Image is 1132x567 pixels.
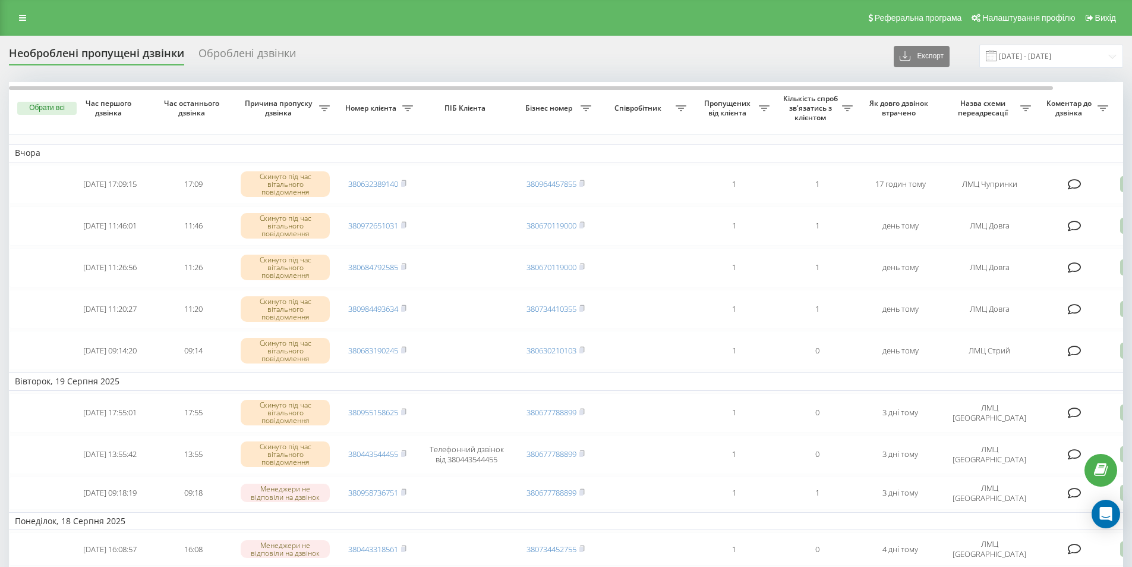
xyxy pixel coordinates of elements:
[241,400,330,426] div: Скинуто під час вітального повідомлення
[161,99,225,117] span: Час останнього дзвінка
[241,338,330,364] div: Скинуто під час вітального повідомлення
[1092,500,1120,528] div: Open Intercom Messenger
[17,102,77,115] button: Обрати всі
[241,540,330,558] div: Менеджери не відповіли на дзвінок
[859,248,942,287] td: день тому
[348,407,398,418] a: 380955158625
[152,532,235,566] td: 16:08
[603,104,676,113] span: Співробітник
[68,206,152,246] td: [DATE] 11:46:01
[942,393,1037,433] td: ЛМЦ [GEOGRAPHIC_DATA]
[68,393,152,433] td: [DATE] 17:55:01
[198,47,296,65] div: Оброблені дзвінки
[241,441,330,468] div: Скинуто під час вітального повідомлення
[241,296,330,322] div: Скинуто під час вітального повідомлення
[692,435,775,474] td: 1
[526,407,576,418] a: 380677788899
[692,477,775,510] td: 1
[775,248,859,287] td: 1
[68,290,152,329] td: [DATE] 11:20:27
[526,178,576,189] a: 380964457855
[152,290,235,329] td: 11:20
[78,99,142,117] span: Час першого дзвінка
[152,331,235,370] td: 09:14
[894,46,950,67] button: Експорт
[859,206,942,246] td: день тому
[775,165,859,204] td: 1
[698,99,759,117] span: Пропущених від клієнта
[241,213,330,239] div: Скинуто під час вітального повідомлення
[859,165,942,204] td: 17 годин тому
[942,248,1037,287] td: ЛМЦ Довга
[775,477,859,510] td: 1
[348,178,398,189] a: 380632389140
[241,99,319,117] span: Причина пропуску дзвінка
[859,532,942,566] td: 4 дні тому
[152,393,235,433] td: 17:55
[526,487,576,498] a: 380677788899
[9,47,184,65] div: Необроблені пропущені дзвінки
[775,393,859,433] td: 0
[982,13,1075,23] span: Налаштування профілю
[875,13,962,23] span: Реферальна програма
[68,165,152,204] td: [DATE] 17:09:15
[942,532,1037,566] td: ЛМЦ [GEOGRAPHIC_DATA]
[942,435,1037,474] td: ЛМЦ [GEOGRAPHIC_DATA]
[775,206,859,246] td: 1
[68,248,152,287] td: [DATE] 11:26:56
[526,262,576,272] a: 380670119000
[348,303,398,314] a: 380984493634
[1095,13,1116,23] span: Вихід
[942,165,1037,204] td: ЛМЦ Чупринки
[152,435,235,474] td: 13:55
[348,345,398,356] a: 380683190245
[692,331,775,370] td: 1
[342,104,402,113] span: Номер клієнта
[68,477,152,510] td: [DATE] 09:18:19
[152,206,235,246] td: 11:46
[692,393,775,433] td: 1
[868,99,932,117] span: Як довго дзвінок втрачено
[942,206,1037,246] td: ЛМЦ Довга
[775,331,859,370] td: 0
[859,331,942,370] td: день тому
[942,477,1037,510] td: ЛМЦ [GEOGRAPHIC_DATA]
[526,220,576,231] a: 380670119000
[429,104,504,113] span: ПІБ Клієнта
[68,532,152,566] td: [DATE] 16:08:57
[520,104,581,113] span: Бізнес номер
[68,331,152,370] td: [DATE] 09:14:20
[348,449,398,459] a: 380443544455
[526,345,576,356] a: 380630210103
[348,487,398,498] a: 380958736751
[859,435,942,474] td: 3 дні тому
[241,255,330,281] div: Скинуто під час вітального повідомлення
[692,290,775,329] td: 1
[948,99,1020,117] span: Назва схеми переадресації
[152,165,235,204] td: 17:09
[348,544,398,555] a: 380443318561
[692,248,775,287] td: 1
[942,290,1037,329] td: ЛМЦ Довга
[241,484,330,502] div: Менеджери не відповіли на дзвінок
[1043,99,1098,117] span: Коментар до дзвінка
[781,94,842,122] span: Кількість спроб зв'язатись з клієнтом
[526,449,576,459] a: 380677788899
[775,532,859,566] td: 0
[859,393,942,433] td: 3 дні тому
[692,532,775,566] td: 1
[68,435,152,474] td: [DATE] 13:55:42
[775,290,859,329] td: 1
[526,544,576,555] a: 380734452755
[419,435,514,474] td: Телефонний дзвінок від 380443544455
[152,248,235,287] td: 11:26
[859,290,942,329] td: день тому
[348,262,398,272] a: 380684792585
[859,477,942,510] td: 3 дні тому
[692,206,775,246] td: 1
[348,220,398,231] a: 380972651031
[241,171,330,198] div: Скинуто під час вітального повідомлення
[526,303,576,314] a: 380734410355
[775,435,859,474] td: 0
[152,477,235,510] td: 09:18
